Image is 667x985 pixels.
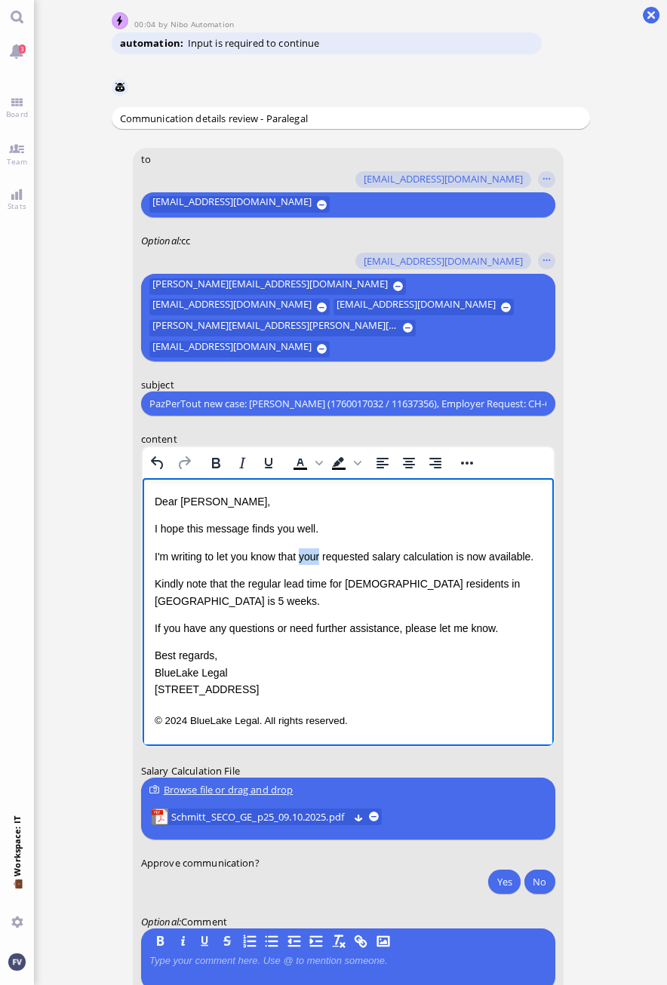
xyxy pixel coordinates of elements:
[287,453,324,474] div: Text color Black
[149,782,546,798] div: Browse file or drag and drop
[112,107,590,129] div: Communication details review - Paralegal
[158,19,171,29] span: by
[4,201,30,211] span: Stats
[219,933,235,950] button: S
[171,809,348,825] a: View Schmitt_SECO_GE_p25_09.10.2025.pdf
[149,278,405,295] button: [PERSON_NAME][EMAIL_ADDRESS][DOMAIN_NAME]
[151,809,168,825] img: Schmitt_SECO_GE_p25_09.10.2025.pdf
[140,152,150,166] span: to
[364,256,523,268] span: [EMAIL_ADDRESS][DOMAIN_NAME]
[188,36,320,50] span: Input is required to continue
[255,453,281,474] button: Underline
[134,19,158,29] span: 00:04
[144,453,170,474] button: Undo
[112,13,129,29] img: Nibo Automation
[140,234,180,247] em: :
[171,19,234,29] span: automation@nibo.ai
[353,812,363,821] button: Download Schmitt_SECO_GE_p25_09.10.2025.pdf
[181,234,190,247] span: cc
[524,870,555,894] button: No
[364,173,523,186] span: [EMAIL_ADDRESS][DOMAIN_NAME]
[149,320,415,336] button: [PERSON_NAME][EMAIL_ADDRESS][PERSON_NAME][DOMAIN_NAME]
[202,453,228,474] button: Bold
[19,44,26,54] span: 3
[11,876,23,910] span: 💼 Workspace: IT
[140,765,239,778] span: Salary Calculation File
[140,432,177,446] span: content
[152,299,311,315] span: [EMAIL_ADDRESS][DOMAIN_NAME]
[151,809,381,825] lob-view: Schmitt_SECO_GE_p25_09.10.2025.pdf
[325,453,363,474] div: Background color Black
[142,478,553,746] iframe: Rich Text Area
[152,933,168,950] button: B
[229,453,254,474] button: Italic
[140,915,180,928] em: :
[112,79,128,96] img: Nibo
[453,453,479,474] button: Reveal or hide additional toolbar items
[120,36,188,50] span: automation
[355,171,530,188] button: [EMAIL_ADDRESS][DOMAIN_NAME]
[196,933,213,950] button: U
[149,341,329,357] button: [EMAIL_ADDRESS][DOMAIN_NAME]
[3,156,32,167] span: Team
[174,933,191,950] button: I
[369,812,379,821] button: remove
[152,320,397,336] span: [PERSON_NAME][EMAIL_ADDRESS][PERSON_NAME][DOMAIN_NAME]
[140,378,174,391] span: subject
[333,299,514,315] button: [EMAIL_ADDRESS][DOMAIN_NAME]
[152,196,311,213] span: [EMAIL_ADDRESS][DOMAIN_NAME]
[152,341,311,357] span: [EMAIL_ADDRESS][DOMAIN_NAME]
[355,253,530,269] button: [EMAIL_ADDRESS][DOMAIN_NAME]
[181,915,227,928] span: Comment
[395,453,421,474] button: Align center
[152,278,387,295] span: [PERSON_NAME][EMAIL_ADDRESS][DOMAIN_NAME]
[149,196,329,213] button: [EMAIL_ADDRESS][DOMAIN_NAME]
[369,453,395,474] button: Align left
[488,870,520,894] button: Yes
[422,453,447,474] button: Align right
[171,809,348,825] span: Schmitt_SECO_GE_p25_09.10.2025.pdf
[140,915,178,928] span: Optional
[149,299,329,315] button: [EMAIL_ADDRESS][DOMAIN_NAME]
[337,299,496,315] span: [EMAIL_ADDRESS][DOMAIN_NAME]
[171,453,196,474] button: Redo
[2,109,32,119] span: Board
[8,953,25,970] img: You
[140,856,259,870] span: Approve communication?
[140,234,178,247] span: Optional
